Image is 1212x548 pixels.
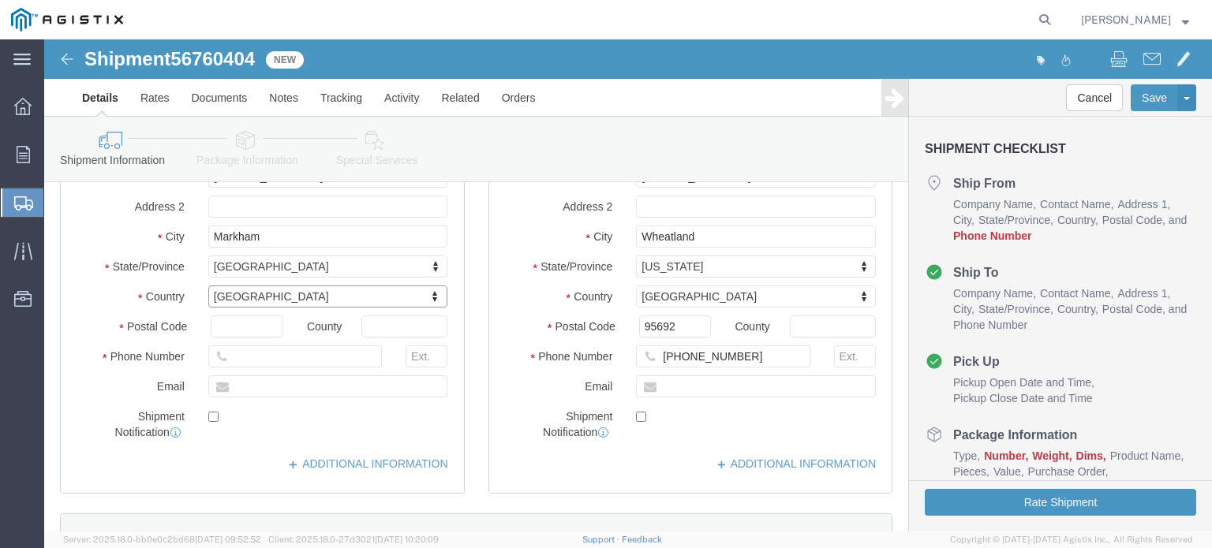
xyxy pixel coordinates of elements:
[622,535,662,544] a: Feedback
[1080,10,1190,29] button: [PERSON_NAME]
[268,535,439,544] span: Client: 2025.18.0-27d3021
[63,535,261,544] span: Server: 2025.18.0-bb0e0c2bd68
[11,8,123,32] img: logo
[1081,11,1171,28] span: Luke Meiboom
[195,535,261,544] span: [DATE] 09:52:52
[44,39,1212,531] iframe: FS Legacy Container
[582,535,622,544] a: Support
[950,533,1193,546] span: Copyright © [DATE]-[DATE] Agistix Inc., All Rights Reserved
[375,535,439,544] span: [DATE] 10:20:09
